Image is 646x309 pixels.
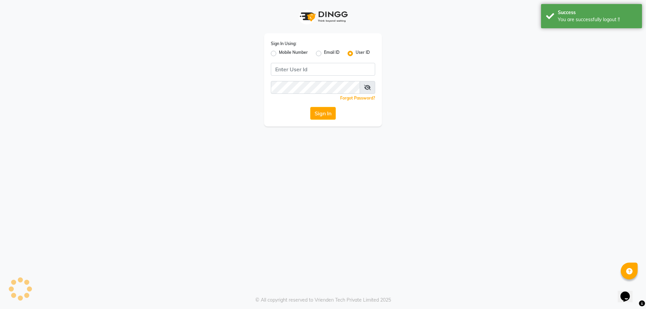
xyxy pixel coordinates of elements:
label: Sign In Using: [271,41,296,47]
div: You are successfully logout !! [558,16,637,23]
a: Forgot Password? [340,95,375,101]
iframe: chat widget [618,282,639,302]
button: Sign In [310,107,336,120]
input: Username [271,81,360,94]
div: Success [558,9,637,16]
input: Username [271,63,375,76]
label: Mobile Number [279,49,308,57]
label: Email ID [324,49,339,57]
label: User ID [356,49,370,57]
img: logo1.svg [296,7,350,27]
